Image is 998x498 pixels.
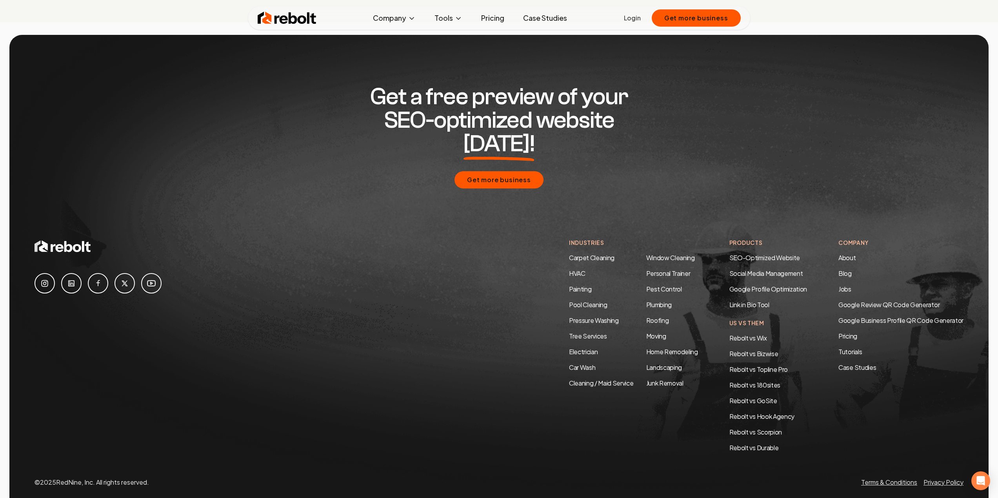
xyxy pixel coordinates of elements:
[729,381,780,389] a: Rebolt vs 180sites
[729,319,807,327] h4: Us Vs Them
[569,348,598,356] a: Electrician
[646,316,669,324] a: Roofing
[646,332,666,340] a: Moving
[729,285,807,293] a: Google Profile Optimization
[838,239,963,247] h4: Company
[428,10,469,26] button: Tools
[646,363,682,371] a: Landscaping
[838,301,940,309] a: Google Review QR Code Generator
[569,363,595,371] a: Car Wash
[517,10,573,26] a: Case Studies
[729,334,767,342] a: Rebolt vs Wix
[861,478,917,486] a: Terms & Conditions
[646,348,698,356] a: Home Remodeling
[646,301,672,309] a: Plumbing
[569,239,698,247] h4: Industries
[971,471,990,490] div: Open Intercom Messenger
[729,254,800,262] a: SEO-Optimized Website
[646,285,682,293] a: Pest Control
[569,379,634,387] a: Cleaning / Maid Service
[367,10,422,26] button: Company
[569,254,614,262] a: Carpet Cleaning
[838,316,963,324] a: Google Business Profile QR Code Generator
[838,347,963,357] a: Tutorials
[569,269,585,277] a: HVAC
[838,331,963,341] a: Pricing
[646,379,684,387] a: Junk Removal
[838,363,963,372] a: Case Studies
[923,478,963,486] a: Privacy Policy
[729,412,794,420] a: Rebolt vs Hook Agency
[569,285,591,293] a: Painting
[652,9,741,27] button: Get more business
[729,365,788,373] a: Rebolt vs Topline Pro
[729,397,777,405] a: Rebolt vs GoSite
[624,13,641,23] a: Login
[475,10,511,26] a: Pricing
[729,444,779,452] a: Rebolt vs Durable
[569,301,607,309] a: Pool Cleaning
[729,350,778,358] a: Rebolt vs Bizwise
[729,269,803,277] a: Social Media Management
[646,254,695,262] a: Window Cleaning
[729,428,782,436] a: Rebolt vs Scorpion
[838,285,851,293] a: Jobs
[838,254,856,262] a: About
[729,239,807,247] h4: Products
[454,171,544,188] button: Get more business
[569,316,619,324] a: Pressure Washing
[464,132,534,156] span: [DATE]!
[569,332,607,340] a: Tree Services
[646,269,691,277] a: Personal Trainer
[349,85,650,156] h2: Get a free preview of your SEO-optimized website
[258,10,316,26] img: Rebolt Logo
[35,478,149,487] p: © 2025 RedNine, Inc. All rights reserved.
[729,301,769,309] a: Link in Bio Tool
[838,269,852,277] a: Blog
